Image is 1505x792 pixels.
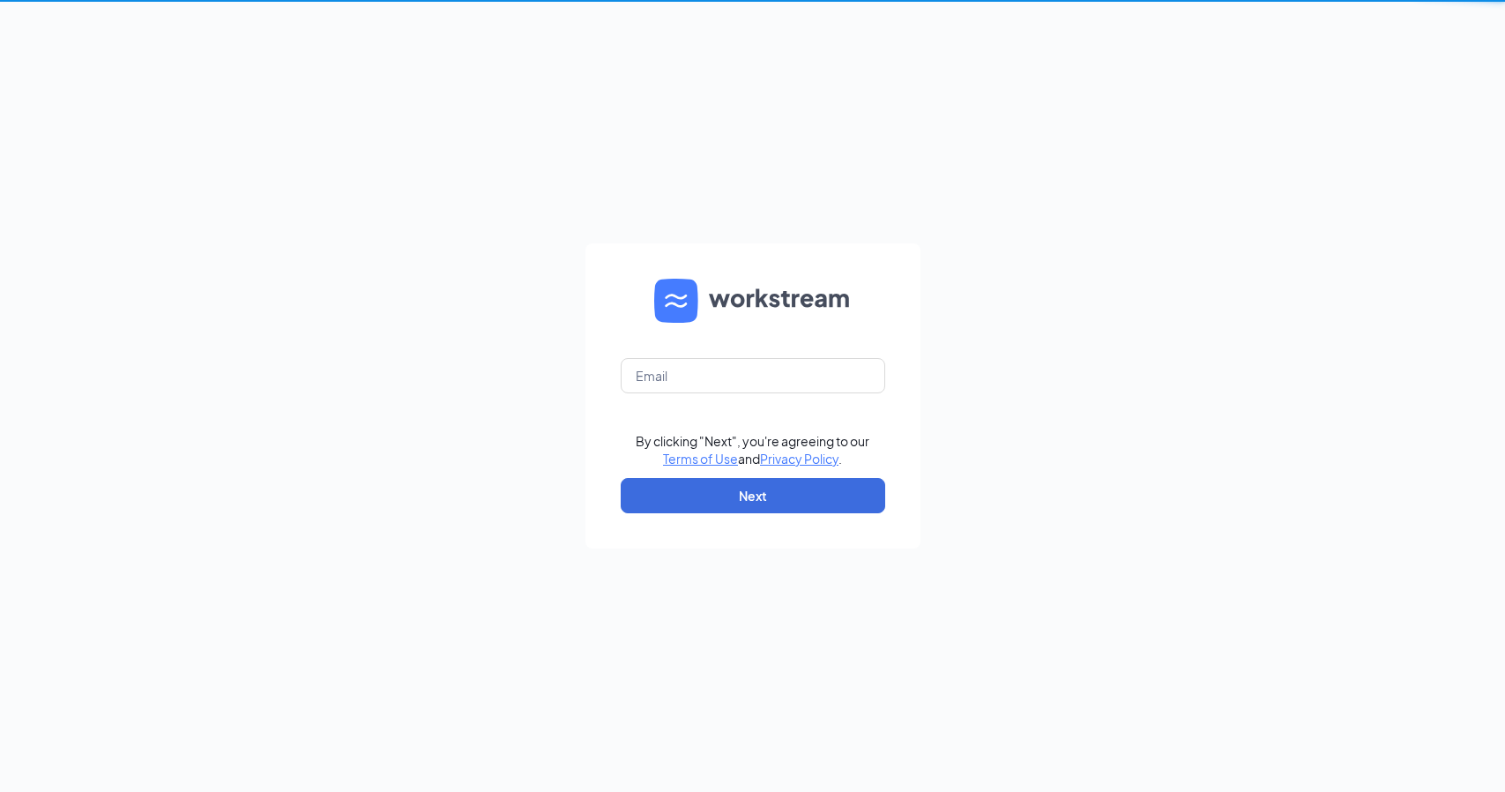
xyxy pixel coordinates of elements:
[636,432,869,467] div: By clicking "Next", you're agreeing to our and .
[663,451,738,467] a: Terms of Use
[621,358,885,393] input: Email
[654,279,852,323] img: WS logo and Workstream text
[621,478,885,513] button: Next
[760,451,838,467] a: Privacy Policy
